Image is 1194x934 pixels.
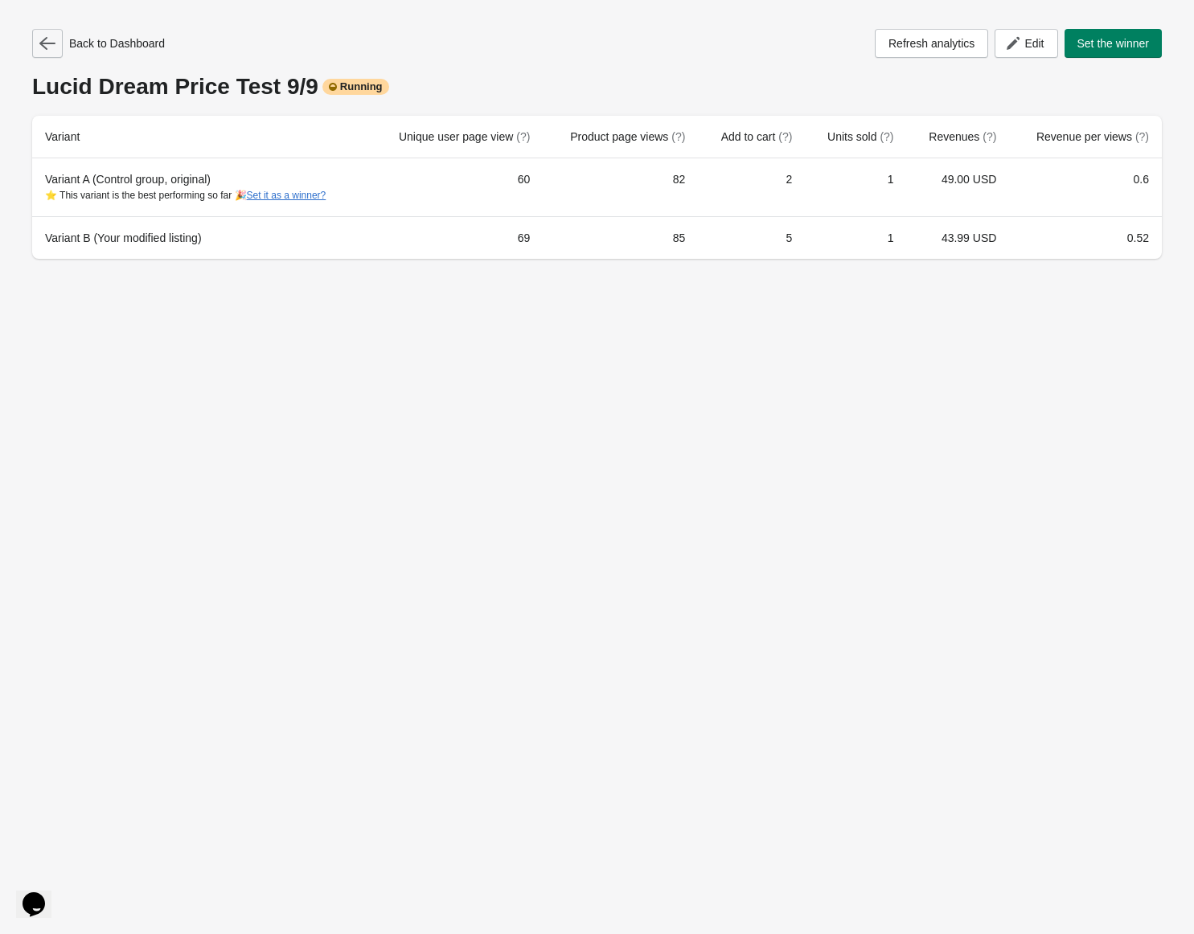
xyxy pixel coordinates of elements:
span: Set the winner [1077,37,1150,50]
td: 82 [543,158,698,216]
span: Add to cart [721,130,793,143]
div: Variant A (Control group, original) [45,171,357,203]
div: Running [322,79,389,95]
td: 1 [805,158,906,216]
td: 85 [543,216,698,259]
button: Set the winner [1065,29,1163,58]
td: 1 [805,216,906,259]
td: 60 [370,158,543,216]
span: (?) [778,130,792,143]
span: Product page views [570,130,685,143]
span: (?) [1135,130,1149,143]
td: 43.99 USD [907,216,1010,259]
td: 5 [698,216,805,259]
span: Revenues [929,130,996,143]
span: Refresh analytics [888,37,974,50]
span: Edit [1024,37,1044,50]
span: (?) [880,130,893,143]
th: Variant [32,116,370,158]
iframe: chat widget [16,870,68,918]
span: Units sold [827,130,893,143]
div: ⭐ This variant is the best performing so far 🎉 [45,187,357,203]
td: 49.00 USD [907,158,1010,216]
div: Variant B (Your modified listing) [45,230,357,246]
button: Refresh analytics [875,29,988,58]
td: 69 [370,216,543,259]
button: Set it as a winner? [247,190,326,201]
td: 0.6 [1009,158,1162,216]
button: Edit [995,29,1057,58]
td: 2 [698,158,805,216]
span: (?) [516,130,530,143]
span: Unique user page view [399,130,530,143]
td: 0.52 [1009,216,1162,259]
span: Revenue per views [1036,130,1149,143]
div: Lucid Dream Price Test 9/9 [32,74,1162,100]
span: (?) [671,130,685,143]
span: (?) [983,130,996,143]
div: Back to Dashboard [32,29,165,58]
